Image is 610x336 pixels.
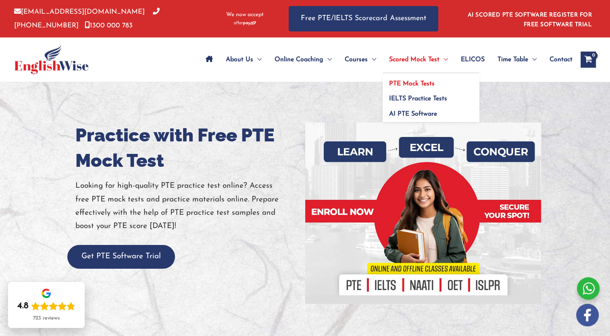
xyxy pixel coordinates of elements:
img: cropped-ew-logo [14,45,89,74]
h1: Practice with Free PTE Mock Test [75,122,299,173]
a: Contact [543,46,573,74]
span: IELTS Practice Tests [389,95,447,102]
span: ELICOS [461,46,485,74]
a: 1300 000 783 [85,22,133,29]
span: Scored Mock Test [389,46,439,74]
a: Online CoachingMenu Toggle [268,46,338,74]
a: PTE Mock Tests [383,73,479,89]
span: Menu Toggle [368,46,376,74]
a: AI PTE Software [383,104,479,122]
a: About UsMenu Toggle [219,46,268,74]
span: Online Coaching [275,46,323,74]
span: Menu Toggle [323,46,332,74]
p: Looking for high-quality PTE practice test online? Access free PTE mock tests and practice materi... [75,179,299,233]
span: Time Table [498,46,528,74]
div: 4.8 [17,301,29,312]
a: Get PTE Software Trial [67,253,175,260]
span: Menu Toggle [439,46,448,74]
span: We now accept [226,11,264,19]
span: Menu Toggle [253,46,262,74]
span: PTE Mock Tests [389,81,435,87]
nav: Site Navigation: Main Menu [199,46,573,74]
img: white-facebook.png [576,304,599,326]
div: 723 reviews [33,315,60,321]
a: Scored Mock TestMenu Toggle [383,46,454,74]
span: AI PTE Software [389,111,437,117]
aside: Header Widget 1 [463,6,596,32]
span: Contact [550,46,573,74]
a: AI SCORED PTE SOFTWARE REGISTER FOR FREE SOFTWARE TRIAL [468,12,592,28]
a: View Shopping Cart, empty [581,52,596,68]
span: Courses [345,46,368,74]
img: Afterpay-Logo [234,21,256,25]
a: IELTS Practice Tests [383,89,479,104]
a: [EMAIL_ADDRESS][DOMAIN_NAME] [14,8,145,15]
a: [PHONE_NUMBER] [14,8,160,29]
span: Menu Toggle [528,46,537,74]
a: Free PTE/IELTS Scorecard Assessment [289,6,438,31]
div: Rating: 4.8 out of 5 [17,301,75,312]
a: ELICOS [454,46,491,74]
span: About Us [226,46,253,74]
button: Get PTE Software Trial [67,245,175,269]
a: CoursesMenu Toggle [338,46,383,74]
a: Time TableMenu Toggle [491,46,543,74]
